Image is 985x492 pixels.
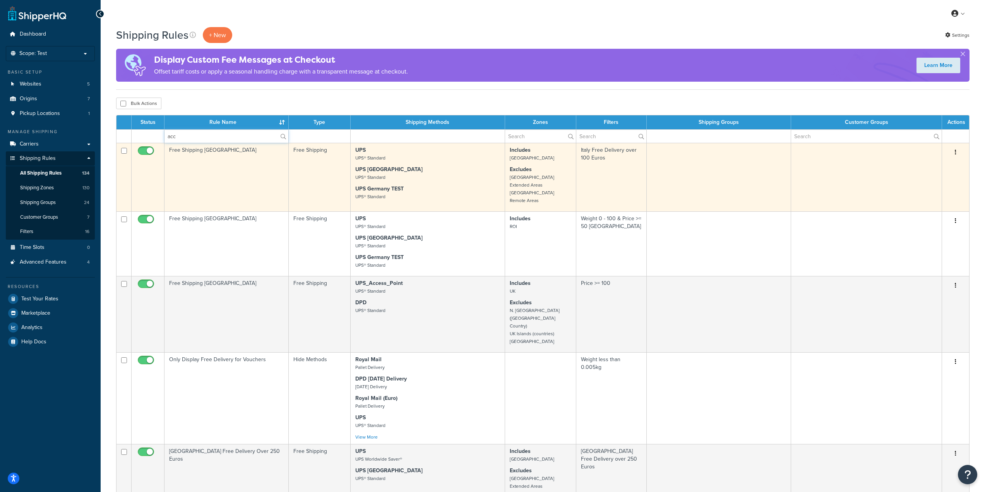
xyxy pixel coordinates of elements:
span: 24 [84,199,89,206]
div: Resources [6,283,95,290]
span: 130 [82,185,89,191]
strong: Includes [510,146,531,154]
a: Carriers [6,137,95,151]
span: Analytics [21,324,43,331]
small: UPS® Standard [355,242,385,249]
button: Open Resource Center [958,465,977,484]
span: 16 [85,228,89,235]
span: Time Slots [20,244,45,251]
th: Actions [942,115,969,129]
a: Shipping Groups 24 [6,195,95,210]
td: Free Shipping [GEOGRAPHIC_DATA] [164,276,289,352]
small: UPS® Standard [355,193,385,200]
small: UK [510,288,516,295]
a: Test Your Rates [6,292,95,306]
span: Pickup Locations [20,110,60,117]
small: [GEOGRAPHIC_DATA] Extended Areas [GEOGRAPHIC_DATA] Remote Areas [510,174,554,204]
small: UPS Worldwide Saver® [355,456,402,463]
strong: Excludes [510,466,532,475]
span: 7 [87,96,90,102]
th: Customer Groups [791,115,942,129]
span: 5 [87,81,90,87]
span: Shipping Rules [20,155,56,162]
strong: UPS [GEOGRAPHIC_DATA] [355,466,423,475]
li: Shipping Rules [6,151,95,240]
small: Pallet Delivery [355,403,385,410]
td: Only Display Free Delivery for Vouchers [164,352,289,444]
small: UPS® Standard [355,422,385,429]
span: 134 [82,170,89,177]
strong: Includes [510,447,531,455]
strong: UPS Germany TEST [355,253,404,261]
small: [GEOGRAPHIC_DATA] [510,456,554,463]
a: Learn More [916,58,960,73]
a: Time Slots 0 [6,240,95,255]
li: Filters [6,225,95,239]
li: Advanced Features [6,255,95,269]
div: Basic Setup [6,69,95,75]
td: Weight less than 0.005kg [576,352,647,444]
img: duties-banner-06bc72dcb5fe05cb3f9472aba00be2ae8eb53ab6f0d8bb03d382ba314ac3c341.png [116,49,154,82]
a: View More [355,434,378,441]
th: Zones [505,115,576,129]
span: Shipping Groups [20,199,56,206]
strong: DPD [355,298,367,307]
strong: UPS [GEOGRAPHIC_DATA] [355,234,423,242]
th: Rule Name : activate to sort column ascending [164,115,289,129]
strong: Includes [510,279,531,287]
span: 4 [87,259,90,266]
strong: UPS [355,447,366,455]
strong: Royal Mail (Euro) [355,394,397,402]
td: Weight 0 - 100 & Price >= 50 [GEOGRAPHIC_DATA] [576,211,647,276]
strong: Excludes [510,165,532,173]
td: Free Shipping [289,276,350,352]
a: Settings [945,30,970,41]
td: Italy Free Delivery over 100 Euros [576,143,647,211]
span: Customer Groups [20,214,58,221]
span: Marketplace [21,310,50,317]
strong: Includes [510,214,531,223]
span: Dashboard [20,31,46,38]
a: All Shipping Rules 134 [6,166,95,180]
a: Origins 7 [6,92,95,106]
small: UPS® Standard [355,262,385,269]
li: Websites [6,77,95,91]
span: Test Your Rates [21,296,58,302]
small: UPS® Standard [355,223,385,230]
a: Shipping Rules [6,151,95,166]
small: UPS® Standard [355,475,385,482]
small: Pallet Delivery [355,364,385,371]
input: Search [576,130,647,143]
a: Marketplace [6,306,95,320]
li: Dashboard [6,27,95,41]
a: ShipperHQ Home [8,6,66,21]
th: Shipping Groups [647,115,791,129]
a: Analytics [6,321,95,334]
th: Shipping Methods [351,115,505,129]
small: [GEOGRAPHIC_DATA] Extended Areas [510,475,554,490]
small: ROI [510,223,517,230]
span: 7 [87,214,89,221]
small: UPS® Standard [355,154,385,161]
span: 0 [87,244,90,251]
th: Status [132,115,164,129]
small: [DATE] Delivery [355,383,387,390]
li: Shipping Groups [6,195,95,210]
span: Scope: Test [19,50,47,57]
li: Help Docs [6,335,95,349]
strong: DPD [DATE] Delivery [355,375,407,383]
input: Search [791,130,942,143]
div: Manage Shipping [6,129,95,135]
td: Free Shipping [289,143,350,211]
strong: UPS_Access_Point [355,279,403,287]
td: Hide Methods [289,352,350,444]
td: Price >= 100 [576,276,647,352]
strong: UPS [355,214,366,223]
td: Free Shipping [GEOGRAPHIC_DATA] [164,143,289,211]
small: UPS® Standard [355,288,385,295]
p: + New [203,27,232,43]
